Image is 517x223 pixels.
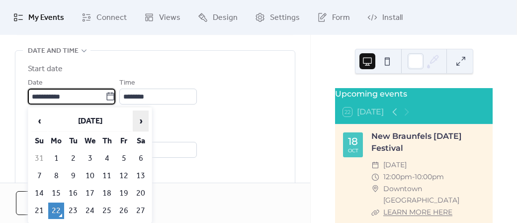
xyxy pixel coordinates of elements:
[28,77,43,89] span: Date
[31,133,47,149] th: Su
[133,168,149,184] td: 13
[116,133,132,149] th: Fr
[48,168,64,184] td: 8
[371,159,379,171] div: ​
[99,203,115,219] td: 25
[99,150,115,167] td: 4
[16,191,81,215] button: Cancel
[31,185,47,202] td: 14
[383,208,452,217] a: LEARN MORE HERE
[383,159,407,171] span: [DATE]
[133,203,149,219] td: 27
[332,12,350,24] span: Form
[82,150,98,167] td: 3
[348,136,358,146] div: 18
[360,4,410,31] a: Install
[310,4,357,31] a: Form
[371,183,379,195] div: ​
[270,12,300,24] span: Settings
[159,12,180,24] span: Views
[31,203,47,219] td: 21
[133,133,149,149] th: Sa
[28,12,64,24] span: My Events
[31,168,47,184] td: 7
[116,150,132,167] td: 5
[82,203,98,219] td: 24
[28,63,63,75] div: Start date
[335,88,493,100] div: Upcoming events
[96,12,127,24] span: Connect
[415,171,444,183] span: 10:00pm
[190,4,245,31] a: Design
[48,133,64,149] th: Mo
[248,4,307,31] a: Settings
[99,185,115,202] td: 18
[371,207,379,219] div: ​
[31,150,47,167] td: 31
[116,168,132,184] td: 12
[213,12,238,24] span: Design
[412,171,415,183] span: -
[383,171,412,183] span: 12:00pm
[371,171,379,183] div: ​
[116,185,132,202] td: 19
[82,168,98,184] td: 10
[133,111,148,131] span: ›
[65,133,81,149] th: Tu
[48,203,64,219] td: 22
[137,4,188,31] a: Views
[348,148,358,153] div: Oct
[28,45,79,57] span: Date and time
[133,185,149,202] td: 20
[48,150,64,167] td: 1
[65,185,81,202] td: 16
[74,4,134,31] a: Connect
[48,111,132,132] th: [DATE]
[6,4,72,31] a: My Events
[65,150,81,167] td: 2
[382,12,403,24] span: Install
[99,168,115,184] td: 11
[99,133,115,149] th: Th
[371,131,462,153] a: New Braunfels [DATE] Festival
[32,111,47,131] span: ‹
[383,183,485,207] span: Downtown [GEOGRAPHIC_DATA]
[48,185,64,202] td: 15
[116,203,132,219] td: 26
[65,203,81,219] td: 23
[133,150,149,167] td: 6
[119,77,135,89] span: Time
[82,185,98,202] td: 17
[65,168,81,184] td: 9
[82,133,98,149] th: We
